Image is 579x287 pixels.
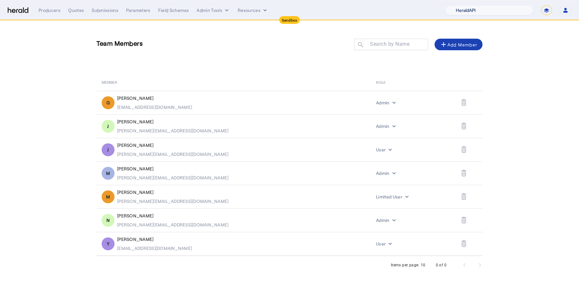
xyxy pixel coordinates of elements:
[440,41,478,48] div: Add Member
[370,41,409,47] mat-label: Search by Name
[117,104,192,110] div: [EMAIL_ADDRESS][DOMAIN_NAME]
[117,222,228,228] div: [PERSON_NAME][EMAIL_ADDRESS][DOMAIN_NAME]
[102,79,118,85] span: MEMBER
[117,245,192,252] div: [EMAIL_ADDRESS][DOMAIN_NAME]
[102,190,115,203] div: M
[117,95,192,101] div: [PERSON_NAME]
[440,41,447,48] mat-icon: add
[436,262,446,268] div: 0 of 0
[376,79,386,85] span: ROLE
[435,39,483,50] button: Add Member
[158,7,189,14] div: Field Schemas
[376,100,397,106] button: internal dropdown menu
[117,198,228,205] div: [PERSON_NAME][EMAIL_ADDRESS][DOMAIN_NAME]
[421,262,426,268] div: 10
[96,73,482,256] table: Table view of all platform users
[102,214,115,227] div: N
[96,39,142,57] h3: Team Members
[102,96,115,109] div: G
[39,7,60,14] div: Producers
[117,128,228,134] div: [PERSON_NAME][EMAIL_ADDRESS][DOMAIN_NAME]
[376,194,410,200] button: internal dropdown menu
[117,166,228,172] div: [PERSON_NAME]
[117,119,228,125] div: [PERSON_NAME]
[102,143,115,156] div: J
[92,7,118,14] div: Submissions
[238,7,268,14] button: Resources dropdown menu
[8,7,28,14] img: Herald Logo
[376,170,397,177] button: internal dropdown menu
[117,236,192,243] div: [PERSON_NAME]
[376,241,393,247] button: internal dropdown menu
[117,142,228,148] div: [PERSON_NAME]
[126,7,151,14] div: Parameters
[376,147,393,153] button: internal dropdown menu
[68,7,84,14] div: Quotes
[279,16,300,24] div: Sandbox
[197,7,230,14] button: internal dropdown menu
[376,217,397,224] button: internal dropdown menu
[117,189,228,196] div: [PERSON_NAME]
[376,123,397,129] button: internal dropdown menu
[354,41,365,49] mat-icon: search
[102,120,115,133] div: J
[117,213,228,219] div: [PERSON_NAME]
[102,237,115,250] div: Y
[117,151,228,158] div: [PERSON_NAME][EMAIL_ADDRESS][DOMAIN_NAME]
[391,262,419,268] div: Items per page:
[117,175,228,181] div: [PERSON_NAME][EMAIL_ADDRESS][DOMAIN_NAME]
[102,167,115,180] div: M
